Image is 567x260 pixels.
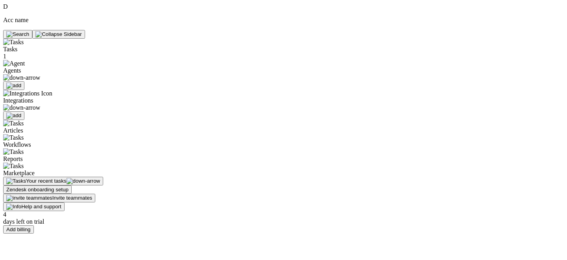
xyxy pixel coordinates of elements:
[3,17,107,24] p: Acc name
[3,141,31,148] span: Workflows
[3,67,107,81] span: Agents
[6,204,21,210] img: Info
[6,31,29,37] img: Search
[3,225,34,234] button: Add billing
[6,82,21,89] img: add
[67,178,100,184] img: down-arrow
[3,202,65,211] button: Help and support
[3,104,40,111] img: down-arrow
[6,195,52,201] img: invite teammates
[3,3,8,10] span: D
[3,211,107,218] div: 4
[3,148,24,155] img: Tasks
[3,74,40,81] img: down-arrow
[3,155,23,162] span: Reports
[3,177,103,185] button: Your recent tasks
[52,195,92,201] span: Invite teammates
[35,31,82,37] img: Collapse Sidebar
[26,178,67,184] span: Your recent tasks
[3,127,23,134] span: Articles
[3,185,72,194] button: Zendesk onboarding setup
[3,97,107,111] span: Integrations
[3,134,24,141] img: Tasks
[3,90,52,97] img: Integrations Icon
[3,194,95,202] button: Invite teammates
[3,170,35,176] span: Marketplace
[6,178,26,184] img: Tasks
[3,46,17,52] span: Tasks
[3,163,24,170] img: Tasks
[3,120,24,127] img: Tasks
[3,53,6,60] span: 1
[3,39,24,46] img: Tasks
[6,112,21,119] img: add
[3,218,44,225] span: days left on trial
[21,204,61,209] span: Help and support
[3,60,25,67] img: Agent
